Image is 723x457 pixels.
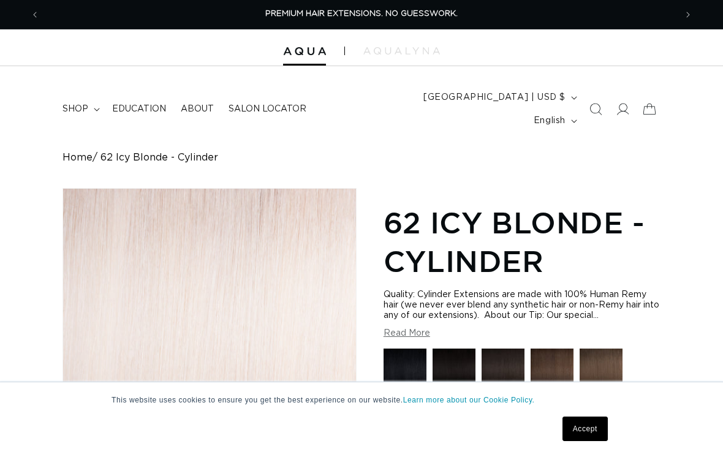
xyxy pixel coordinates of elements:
[384,203,661,280] h1: 62 Icy Blonde - Cylinder
[55,96,105,122] summary: shop
[62,104,88,115] span: shop
[384,349,426,398] a: 1 Black - Cylinder
[112,395,611,406] p: This website uses cookies to ensure you get the best experience on our website.
[283,47,326,56] img: Aqua Hair Extensions
[580,349,623,391] img: 4AB Medium Ash Brown - Cylinder
[363,47,440,55] img: aqualyna.com
[482,349,524,391] img: 1B Soft Black - Cylinder
[403,396,535,404] a: Learn more about our Cookie Policy.
[112,104,166,115] span: Education
[62,152,93,164] a: Home
[105,96,173,122] a: Education
[534,115,566,127] span: English
[384,290,661,321] div: Quality: Cylinder Extensions are made with 100% Human Remy hair (we never ever blend any syntheti...
[580,349,623,398] a: 4AB Medium Ash Brown - Cylinder
[416,86,582,109] button: [GEOGRAPHIC_DATA] | USD $
[531,349,573,391] img: 2 Dark Brown - Cylinder
[433,349,475,391] img: 1N Natural Black - Cylinder
[526,109,582,132] button: English
[384,349,426,391] img: 1 Black - Cylinder
[181,104,214,115] span: About
[100,152,218,164] span: 62 Icy Blonde - Cylinder
[423,91,566,104] span: [GEOGRAPHIC_DATA] | USD $
[62,152,661,164] nav: breadcrumbs
[229,104,306,115] span: Salon Locator
[384,328,430,339] button: Read More
[433,349,475,398] a: 1N Natural Black - Cylinder
[562,417,608,441] a: Accept
[582,96,609,123] summary: Search
[265,10,458,18] span: PREMIUM HAIR EXTENSIONS. NO GUESSWORK.
[221,96,314,122] a: Salon Locator
[173,96,221,122] a: About
[531,349,573,398] a: 2 Dark Brown - Cylinder
[675,3,702,26] button: Next announcement
[482,349,524,398] a: 1B Soft Black - Cylinder
[21,3,48,26] button: Previous announcement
